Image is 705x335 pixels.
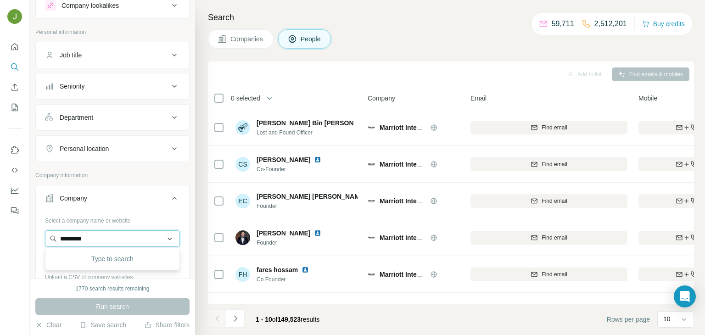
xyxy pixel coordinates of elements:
[380,161,444,168] span: Marriott International
[36,138,189,160] button: Personal location
[7,202,22,219] button: Feedback
[542,197,567,205] span: Find email
[36,187,189,213] button: Company
[7,162,22,179] button: Use Surfe API
[76,285,150,293] div: 1770 search results remaining
[256,316,272,323] span: 1 - 10
[257,192,366,201] span: [PERSON_NAME] [PERSON_NAME]
[552,18,574,29] p: 59,711
[257,165,332,173] span: Co-Founder
[60,50,82,60] div: Job title
[257,239,332,247] span: Founder
[542,123,567,132] span: Find email
[256,316,319,323] span: results
[674,285,696,307] div: Open Intercom Messenger
[314,303,321,310] img: LinkedIn logo
[60,144,109,153] div: Personal location
[35,28,190,36] p: Personal information
[144,320,190,329] button: Share filters
[235,230,250,245] img: Avatar
[257,202,358,210] span: Founder
[230,34,264,44] span: Companies
[226,309,245,328] button: Navigate to next page
[208,11,694,24] h4: Search
[470,268,627,281] button: Find email
[642,17,685,30] button: Buy credits
[302,266,309,274] img: LinkedIn logo
[45,273,180,281] p: Upload a CSV of company websites.
[380,234,444,241] span: Marriott International
[470,157,627,171] button: Find email
[380,197,444,205] span: Marriott International
[278,316,301,323] span: 149,523
[368,124,375,131] img: Logo of Marriott International
[235,267,250,282] div: FH
[7,59,22,75] button: Search
[368,271,375,278] img: Logo of Marriott International
[301,34,322,44] span: People
[235,120,250,135] img: Avatar
[607,315,650,324] span: Rows per page
[314,229,321,237] img: LinkedIn logo
[272,316,278,323] span: of
[470,231,627,245] button: Find email
[257,302,310,311] span: [PERSON_NAME]
[7,9,22,24] img: Avatar
[542,234,567,242] span: Find email
[470,121,627,134] button: Find email
[368,94,395,103] span: Company
[368,197,375,205] img: Logo of Marriott International
[60,82,84,91] div: Seniority
[35,320,62,329] button: Clear
[62,1,119,10] div: Company lookalikes
[257,229,310,238] span: [PERSON_NAME]
[257,118,378,128] span: [PERSON_NAME] Bin [PERSON_NAME]
[380,271,444,278] span: Marriott International
[235,304,250,318] img: Avatar
[368,234,375,241] img: Logo of Marriott International
[60,194,87,203] div: Company
[231,94,260,103] span: 0 selected
[257,275,320,284] span: Co Founder
[79,320,126,329] button: Save search
[542,160,567,168] span: Find email
[36,44,189,66] button: Job title
[257,155,310,164] span: [PERSON_NAME]
[35,171,190,179] p: Company information
[7,39,22,55] button: Quick start
[368,161,375,168] img: Logo of Marriott International
[60,113,93,122] div: Department
[7,99,22,116] button: My lists
[7,182,22,199] button: Dashboard
[542,270,567,279] span: Find email
[257,265,298,274] span: fares hossam
[7,79,22,95] button: Enrich CSV
[235,157,250,172] div: CS
[663,314,671,324] p: 10
[470,94,487,103] span: Email
[235,194,250,208] div: EC
[7,142,22,158] button: Use Surfe on LinkedIn
[47,250,178,268] div: Type to search
[36,106,189,128] button: Department
[314,156,321,163] img: LinkedIn logo
[594,18,627,29] p: 2,512,201
[638,94,657,103] span: Mobile
[36,75,189,97] button: Seniority
[257,128,358,137] span: Lost and Found Officer
[470,194,627,208] button: Find email
[45,213,180,225] div: Select a company name or website
[380,124,444,131] span: Marriott International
